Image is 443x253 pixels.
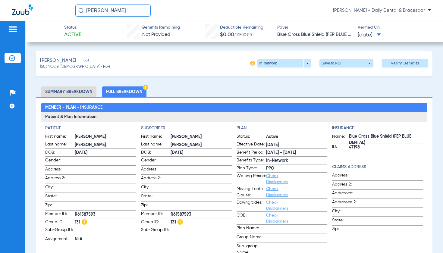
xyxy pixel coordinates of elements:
span: Member ID: [45,211,75,218]
img: Hazard [143,85,148,90]
span: Gender: [141,157,171,165]
span: Zip: [332,226,362,234]
span: City: [45,184,75,192]
span: Last name: [45,141,75,148]
span: Zip: [45,202,75,210]
span: Not Provided [142,32,170,37]
button: Verify Benefits [382,59,428,67]
span: 131 [75,219,136,226]
span: Payer [277,24,353,31]
img: Hazard [178,219,183,225]
span: Address 2: [332,181,362,189]
a: Check Disclaimers [266,174,288,184]
span: Group Name: [237,234,266,242]
span: / $500.00 [234,33,252,37]
span: [PERSON_NAME] [40,57,76,64]
span: Assignment: [45,236,75,243]
span: Zip: [141,202,171,210]
span: City: [332,208,362,216]
h4: Plan [237,125,327,131]
h4: Subscriber [141,125,232,131]
span: R61587593 [171,211,232,218]
span: [DATE] [171,150,232,156]
span: Sub-Group ID: [141,227,171,235]
span: [PERSON_NAME] [171,142,232,148]
h4: Claims Address [332,164,423,170]
span: Last name: [141,141,171,148]
span: [DATE] [75,150,136,156]
span: Blue Cross Blue Shield (FEP BLUE DENTAL) [277,31,353,39]
span: Address: [141,166,171,174]
span: State: [45,193,75,201]
span: [PERSON_NAME] [171,134,232,140]
span: Verified On [358,24,433,31]
li: Full Breakdown [102,86,146,97]
h4: Insurance [332,125,423,131]
span: Address 2: [45,175,75,183]
span: Member ID: [141,211,171,218]
span: Addressee 2: [332,199,362,207]
span: Waiting Period: [237,173,266,185]
span: $0.00 [220,32,234,37]
h4: Patient [45,125,136,131]
span: First name: [45,133,75,141]
img: Hazard [82,219,87,225]
span: [PERSON_NAME] [75,142,136,148]
span: 131 [171,219,232,226]
span: Address: [45,166,75,174]
span: (5034) DOB: [DEMOGRAPHIC_DATA] - HoH [40,64,110,70]
span: ID: [332,144,349,151]
img: Search Icon [78,8,84,13]
span: Downgrades: [237,199,266,211]
span: First name: [141,133,171,141]
span: Plan Name: [237,225,266,233]
li: Summary Breakdown [41,86,96,97]
a: Check Disclaimers [266,213,288,223]
span: [DATE] [266,142,327,148]
span: Plan Type: [237,165,266,172]
span: Active [266,134,327,140]
span: Group ID: [141,219,171,226]
h3: Patient & Plan Information [41,112,427,122]
span: Benefits Remaining [142,24,180,31]
span: 47198 [349,144,423,151]
span: [PERSON_NAME] [75,134,136,140]
span: Group ID: [45,219,75,226]
span: Benefits Type: [237,157,266,164]
span: Address 2: [141,175,171,183]
span: Status: [237,133,266,141]
span: Status [64,24,81,31]
span: DOB: [141,149,171,157]
span: Gender: [45,157,75,165]
span: Address: [332,172,362,180]
img: info-icon [250,61,255,66]
img: Zuub Logo [12,5,33,15]
span: Effective Date: [237,141,266,148]
span: [DATE] - [DATE] [266,150,327,156]
span: Active [64,31,81,39]
span: City: [141,184,171,192]
span: Missing Tooth Clause: [237,186,266,198]
span: Benefit Period: [237,149,266,157]
span: PPO [266,165,327,172]
span: R61587593 [75,211,136,218]
span: COB: [237,212,266,224]
button: Save to PDF [319,59,373,67]
span: Deductible Remaining [220,24,263,31]
a: Check Disclaimers [266,187,288,197]
h2: Member - Plan - Insurance [41,103,427,113]
img: hamburger-icon [8,26,17,33]
iframe: Chat Widget [413,224,443,253]
span: In-Network [266,158,327,164]
span: State: [141,193,171,201]
span: Addressee: [332,190,362,198]
span: N/A [75,236,136,242]
span: Blue Cross Blue Shield (FEP BLUE DENTAL) [349,137,423,143]
span: Sub-Group ID: [45,227,75,235]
